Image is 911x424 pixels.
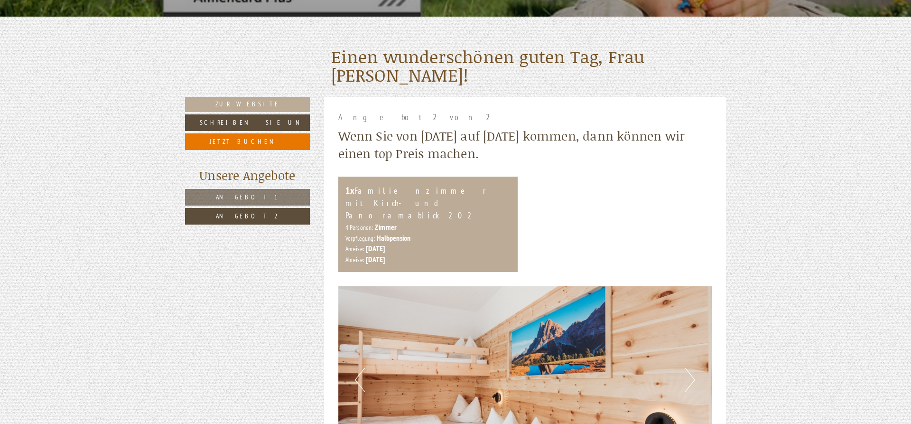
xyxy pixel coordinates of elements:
small: Verpflegung: [345,234,375,243]
b: 1x [345,184,354,197]
a: Zur Website [185,97,310,112]
span: Angebot 1 [216,193,279,201]
div: Wenn Sie von [DATE] auf [DATE] kommen, dann können wir einen top Preis machen. [338,127,712,162]
span: Angebot 2 von 2 [338,112,496,122]
small: Anreise: [345,245,365,253]
b: Zimmer [375,222,397,232]
b: [DATE] [366,254,385,264]
span: Angebot 2 [216,212,279,220]
b: Halbpension [377,233,410,243]
small: Abreise: [345,255,365,264]
b: [DATE] [366,244,385,253]
div: Familienzimmer mit Kirch- und Panoramablick 202 [345,184,511,222]
small: 4 Personen: [345,223,373,232]
button: Previous [355,368,365,392]
button: Next [685,368,695,392]
a: Jetzt buchen [185,133,310,150]
a: Schreiben Sie uns [185,114,310,131]
h1: Einen wunderschönen guten Tag, Frau [PERSON_NAME]! [331,47,719,85]
div: Unsere Angebote [185,167,310,184]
